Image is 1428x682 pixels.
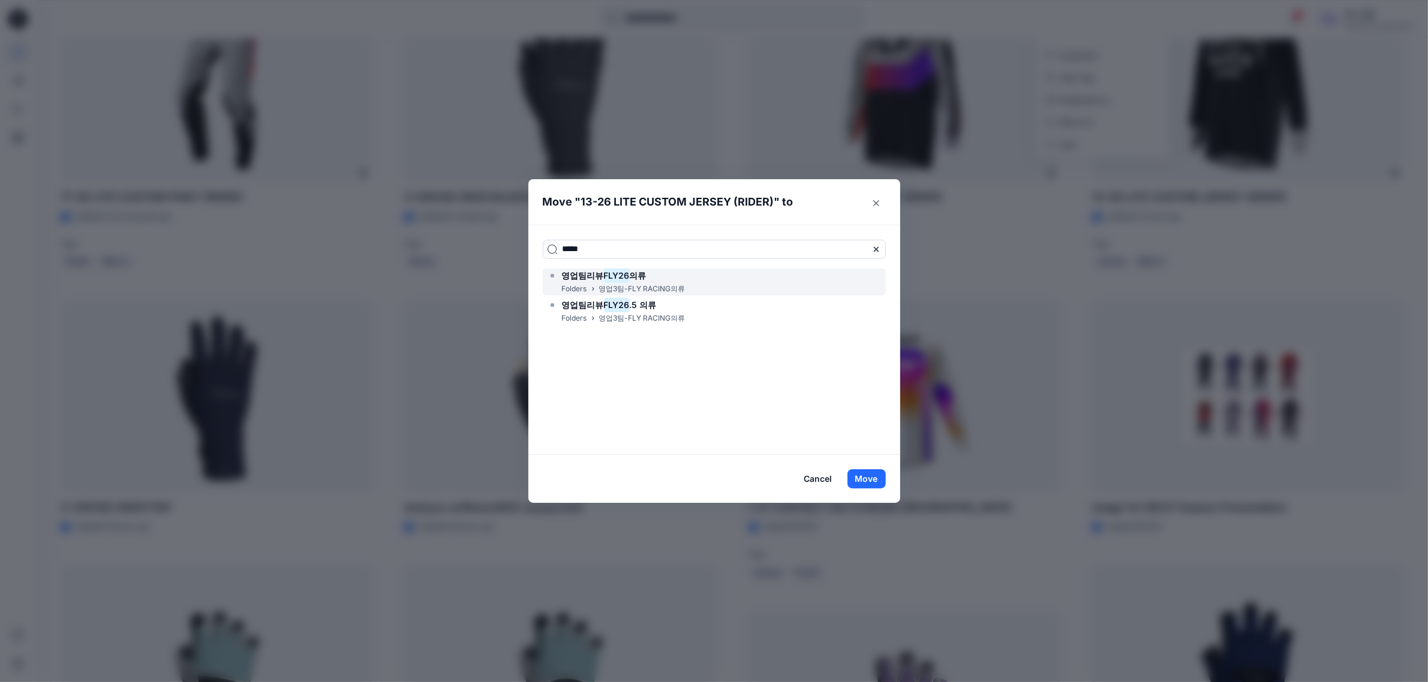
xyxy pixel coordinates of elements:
span: 영업팀리뷰 [562,300,604,310]
mark: FLY26 [604,267,630,283]
p: 영업3팀-FLY RACING의류 [599,312,686,325]
p: Folders [562,283,587,295]
p: Folders [562,312,587,325]
p: 13-26 LITE CUSTOM JERSEY (RIDER) [581,194,774,210]
span: 의류 [630,270,647,280]
span: .5 의류 [630,300,657,310]
p: 영업3팀-FLY RACING의류 [599,283,686,295]
span: 영업팀리뷰 [562,270,604,280]
button: Cancel [796,469,840,488]
mark: FLY26 [604,297,630,313]
button: Close [867,194,886,213]
header: Move " " to [528,179,882,225]
button: Move [847,469,886,488]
